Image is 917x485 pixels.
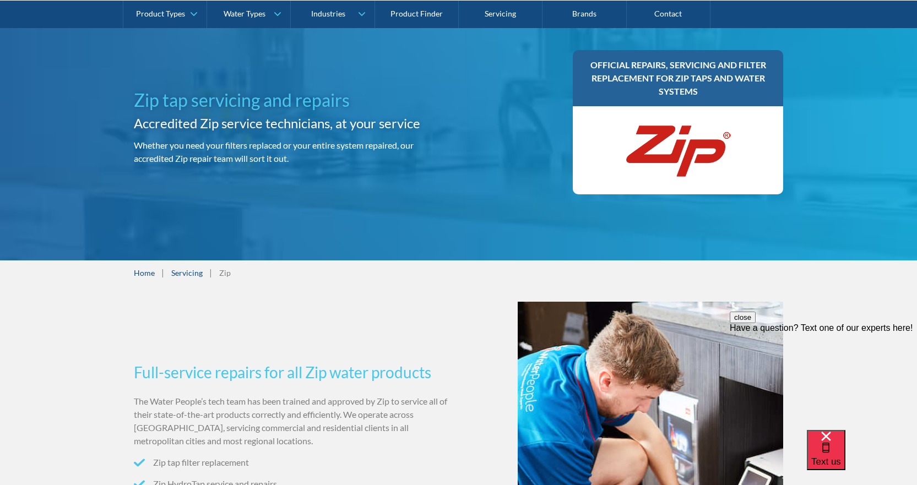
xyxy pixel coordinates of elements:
[208,266,214,279] div: |
[311,9,345,18] div: Industries
[134,267,155,279] a: Home
[584,58,773,98] h3: Official repairs, servicing and filter replacement for Zip taps and water systems
[224,9,265,18] div: Water Types
[134,87,454,113] h1: Zip tap servicing and repairs
[807,430,917,485] iframe: podium webchat widget bubble
[171,267,203,279] a: Servicing
[134,139,454,165] p: Whether you need your filters replaced or your entire system repaired, our accredited Zip repair ...
[134,361,454,384] h3: Full-service repairs for all Zip water products
[134,395,454,448] p: The Water People’s tech team has been trained and approved by Zip to service all of their state-o...
[219,267,231,279] div: Zip
[136,9,185,18] div: Product Types
[134,456,454,469] li: Zip tap filter replacement
[160,266,166,279] div: |
[730,312,917,444] iframe: podium webchat widget prompt
[134,113,454,133] h2: Accredited Zip service technicians, at your service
